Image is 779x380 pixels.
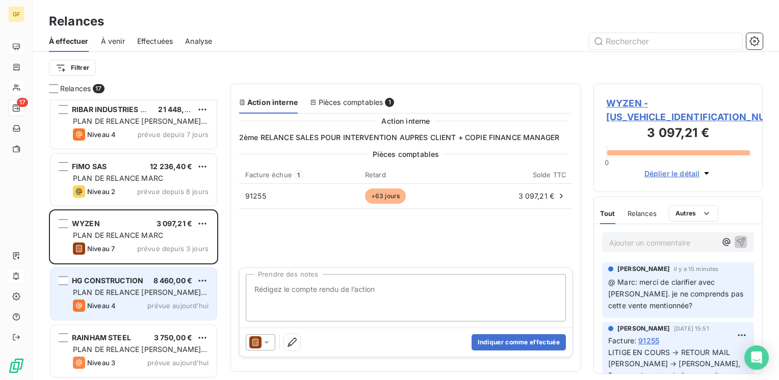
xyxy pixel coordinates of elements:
[72,219,100,228] span: WYZEN
[73,345,207,364] span: PLAN DE RELANCE [PERSON_NAME] - English version
[239,132,573,143] span: 2ème RELANCE SALES POUR INTERVENTION AUPRES CLIENT + COPIE FINANCE MANAGER
[533,171,566,179] span: Solde TTC
[72,276,143,285] span: HG CONSTRUCTION
[73,231,163,239] span: PLAN DE RELANCE MARC
[73,288,207,307] span: PLAN DE RELANCE [PERSON_NAME] - English version
[72,105,169,114] span: RIBAR INDUSTRIES PTE LTD
[138,130,209,139] span: prévue depuis 7 jours
[472,191,566,201] div: 3 097,21 €
[157,219,193,228] span: 3 097,21 €
[628,209,657,218] span: Relances
[73,117,207,135] span: PLAN DE RELANCE [PERSON_NAME] - English version
[137,36,173,46] span: Effectuées
[72,162,107,171] span: FIMO SAS
[294,170,303,179] span: 1
[60,84,91,94] span: Relances
[87,359,115,367] span: Niveau 3
[641,168,715,179] button: Déplier le détail
[147,302,209,310] span: prévue aujourd’hui
[49,36,89,46] span: À effectuer
[365,171,386,179] span: Retard
[150,162,192,171] span: 12 236,40 €
[73,174,163,182] span: PLAN DE RELANCE MARC
[744,345,769,370] div: Open Intercom Messenger
[147,359,209,367] span: prévue aujourd’hui
[87,130,116,139] span: Niveau 4
[669,205,718,222] button: Autres
[87,245,115,253] span: Niveau 7
[589,33,742,49] input: Rechercher
[600,209,615,218] span: Tout
[87,187,115,196] span: Niveau 2
[137,245,209,253] span: prévue depuis 3 jours
[245,171,292,179] span: Facture échue
[49,12,104,31] h3: Relances
[93,84,104,93] span: 17
[72,333,131,342] span: RAINHAM STEEL
[606,96,750,124] span: WYZEN - [US_VEHICLE_IDENTIFICATION_NUMBER]
[674,266,719,272] span: il y a 15 minutes
[137,187,209,196] span: prévue depuis 6 jours
[245,192,266,200] span: 91255
[8,6,24,22] div: GF
[617,324,670,333] span: [PERSON_NAME]
[385,98,394,107] span: 1
[472,334,566,350] button: Indiquer comme effectuée
[608,335,636,346] span: Facture :
[185,36,212,46] span: Analyse
[87,302,116,310] span: Niveau 4
[605,158,609,167] span: 0
[617,264,670,274] span: [PERSON_NAME]
[644,168,700,179] span: Déplier le détail
[606,124,750,144] h3: 3 097,21 €
[154,333,193,342] span: 3 750,00 €
[638,335,659,346] span: 91255
[49,60,96,76] button: Filtrer
[153,276,193,285] span: 8 460,00 €
[49,100,218,380] div: grid
[608,278,745,310] span: @ Marc: merci de clarifier avec [PERSON_NAME]. je ne comprends pas cette vente mentionnée?
[239,97,298,107] div: Action interne
[381,116,430,126] span: Action interne
[674,325,709,332] span: [DATE] 15:51
[158,105,200,114] span: 21 448,20 €
[17,98,28,107] span: 17
[8,358,24,374] img: Logo LeanPay
[310,97,394,107] div: Pièces comptables
[365,188,406,204] span: +63 jours
[101,36,125,46] span: À venir
[373,149,439,159] span: Pièces comptables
